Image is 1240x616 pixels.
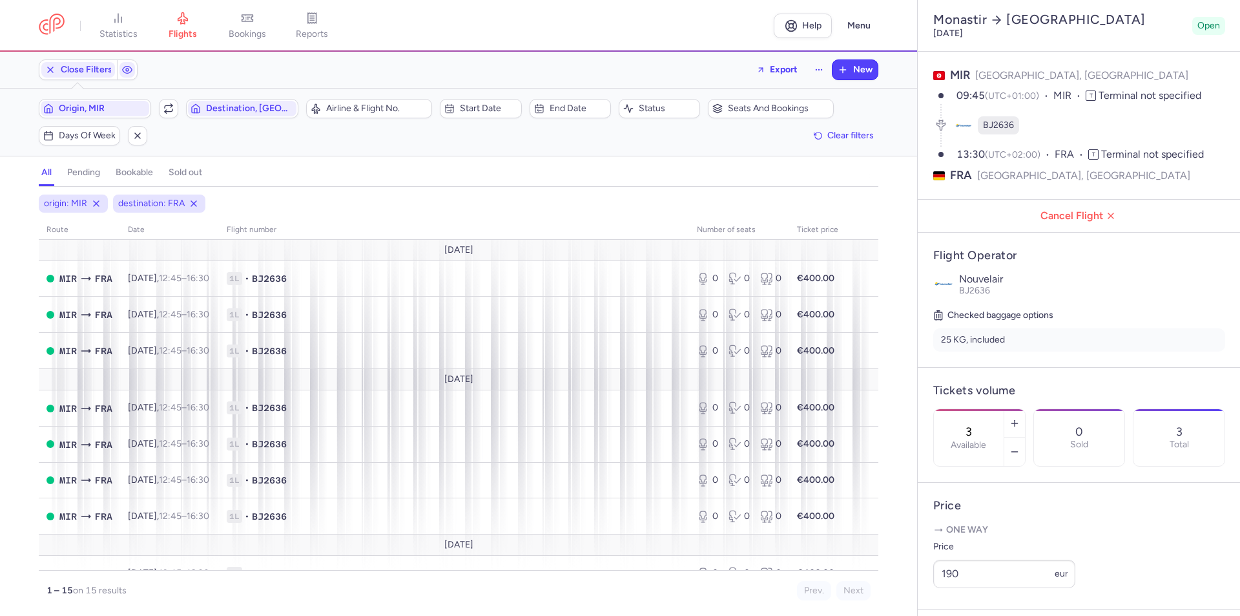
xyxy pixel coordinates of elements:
[326,103,428,114] span: Airline & Flight No.
[697,401,718,414] div: 0
[697,474,718,487] div: 0
[280,12,344,40] a: reports
[760,567,781,580] div: 0
[760,474,781,487] div: 0
[444,540,473,550] span: [DATE]
[39,14,65,37] a: CitizenPlane red outlined logo
[150,12,215,40] a: flights
[86,12,150,40] a: statistics
[227,308,242,321] span: 1L
[933,12,1187,28] h2: Monastir [GEOGRAPHIC_DATA]
[159,438,181,449] time: 12:45
[128,345,209,356] span: [DATE],
[933,560,1075,588] input: ---
[39,60,117,80] button: Close Filters
[215,12,280,40] a: bookings
[118,197,185,210] span: destination: FRA
[728,474,750,487] div: 0
[933,28,963,39] time: [DATE]
[619,99,700,118] button: Status
[809,126,878,145] button: Clear filters
[245,272,249,285] span: •
[73,585,127,596] span: on 15 results
[933,328,1225,352] li: 25 KG, included
[827,131,874,140] span: Clear filters
[1055,568,1068,579] span: eur
[933,383,1225,398] h4: Tickets volume
[95,271,112,286] span: Frankfurt International Airport, Frankfurt am Main, Germany
[789,220,846,240] th: Ticket price
[977,167,1190,184] span: [GEOGRAPHIC_DATA], [GEOGRAPHIC_DATA]
[689,220,789,240] th: number of seats
[95,344,112,358] span: Frankfurt International Airport, Frankfurt am Main, Germany
[227,474,242,487] span: 1L
[530,99,611,118] button: End date
[245,345,249,357] span: •
[95,473,112,487] span: Frankfurt International Airport, Frankfurt am Main, Germany
[951,440,986,451] label: Available
[797,511,834,522] strong: €400.00
[59,473,77,487] span: Habib Bourguiba, Monastir, Tunisia
[933,539,1075,555] label: Price
[187,402,209,413] time: 16:30
[44,197,87,210] span: origin: MIR
[760,308,781,321] div: 0
[128,273,209,284] span: [DATE],
[159,309,181,320] time: 12:45
[760,438,781,451] div: 0
[697,567,718,580] div: 0
[252,308,287,321] span: BJ2636
[59,308,77,322] span: Habib Bourguiba, Monastir, Tunisia
[99,28,138,40] span: statistics
[797,568,834,579] strong: €400.00
[120,220,219,240] th: date
[227,567,242,580] span: 1L
[697,438,718,451] div: 0
[774,14,832,38] a: Help
[975,69,1188,81] span: [GEOGRAPHIC_DATA], [GEOGRAPHIC_DATA]
[252,510,287,523] span: BJ2636
[159,273,181,284] time: 12:45
[39,220,120,240] th: route
[853,65,873,75] span: New
[59,344,77,358] span: Habib Bourguiba, Monastir, Tunisia
[128,511,209,522] span: [DATE],
[1101,148,1204,160] span: Terminal not specified
[836,581,871,600] button: Next
[95,567,112,581] span: Frankfurt International Airport, Frankfurt am Main, Germany
[252,401,287,414] span: BJ2636
[46,275,54,282] span: OPEN
[840,14,878,38] button: Menu
[187,438,209,449] time: 16:30
[1070,440,1088,450] p: Sold
[245,438,249,451] span: •
[159,273,209,284] span: –
[187,345,209,356] time: 16:30
[159,345,181,356] time: 12:45
[227,345,242,357] span: 1L
[728,103,829,114] span: Seats and bookings
[128,568,209,579] span: [DATE],
[728,401,750,414] div: 0
[955,116,973,134] figure: BJ airline logo
[227,438,242,451] span: 1L
[444,245,473,255] span: [DATE]
[59,103,147,114] span: Origin, MIR
[728,567,750,580] div: 0
[760,272,781,285] div: 0
[1170,440,1189,450] p: Total
[41,167,52,178] h4: all
[797,581,831,600] button: Prev.
[728,345,750,357] div: 0
[444,374,473,385] span: [DATE]
[728,308,750,321] div: 0
[169,28,197,40] span: flights
[933,524,1225,536] p: One way
[252,474,287,487] span: BJ2636
[95,509,112,524] span: Frankfurt International Airport, Frankfurt am Main, Germany
[1197,19,1220,32] span: Open
[187,273,209,284] time: 16:30
[928,210,1230,222] span: Cancel Flight
[1053,89,1086,103] span: MIR
[95,308,112,322] span: Frankfurt International Airport, Frankfurt am Main, Germany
